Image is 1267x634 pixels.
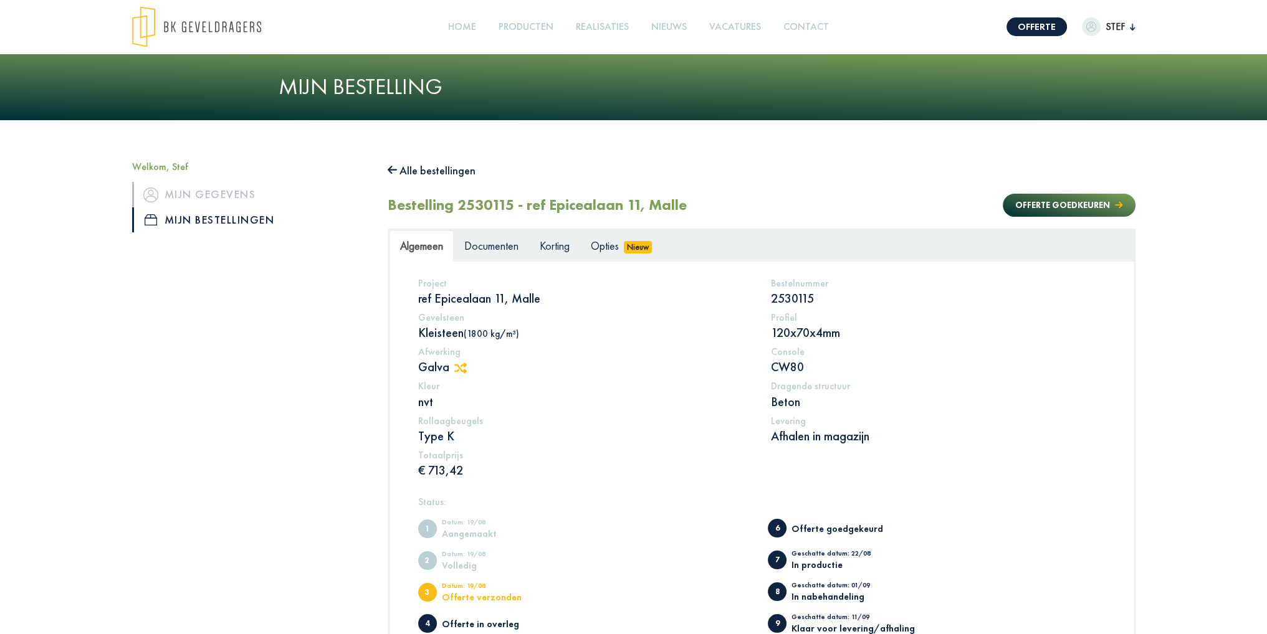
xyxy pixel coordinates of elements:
[390,230,1134,261] ul: Tabs
[132,161,369,173] h5: Welkom, Stef
[418,415,753,427] h5: Rollaagbeugels
[791,524,894,533] div: Offerte goedgekeurd
[768,582,786,601] span: In nabehandeling
[591,239,619,253] span: Opties
[388,196,687,214] h2: Bestelling 2530115 - ref Epicealaan 11, Malle
[704,13,766,41] a: Vacatures
[418,428,753,444] p: Type K
[442,582,545,592] div: Datum: 19/08
[1003,194,1135,217] button: Offerte goedkeuren
[771,394,1106,410] p: Beton
[771,359,1106,375] p: CW80
[768,519,786,537] span: Offerte goedgekeurd
[1082,17,1135,36] button: Stef
[771,380,1106,392] h5: Dragende structuur
[646,13,692,41] a: Nieuws
[442,519,545,529] div: Datum: 19/08
[791,550,894,560] div: Geschatte datum: 22/08
[418,324,753,341] p: Kleisteen
[443,13,481,41] a: Home
[418,551,437,570] span: Volledig
[768,614,786,633] span: Klaar voor levering/afhaling
[1082,17,1101,36] img: dummypic.png
[1101,19,1130,34] span: Stef
[132,207,369,232] a: iconMijn bestellingen
[464,239,519,253] span: Documenten
[418,614,437,633] span: Offerte in overleg
[771,346,1106,357] h5: Console
[418,449,753,461] h5: Totaalprijs
[571,13,634,41] a: Realisaties
[132,182,369,207] a: iconMijn gegevens
[442,592,545,602] div: Offerte verzonden
[400,239,443,253] span: Algemeen
[791,560,894,569] div: In productie
[418,359,753,375] p: Galva
[418,583,437,602] span: Offerte verzonden
[418,290,753,306] p: ref Epicealaan 11, Malle
[418,394,753,410] p: nvt
[145,214,157,225] img: icon
[418,311,753,323] h5: Gevelsteen
[791,613,915,623] div: Geschatte datum: 11/09
[624,241,653,253] span: Nieuw
[771,277,1106,289] h5: Bestelnummer
[791,592,894,601] div: In nabehandeling
[771,311,1106,323] h5: Profiel
[442,529,545,538] div: Aangemaakt
[464,328,519,339] span: (1800 kg/m³)
[540,239,570,253] span: Korting
[442,561,545,570] div: Volledig
[771,324,1106,341] p: 120x70x4mm
[418,462,753,478] p: € 713,42
[388,161,476,181] button: Alle bestellingen
[778,13,834,41] a: Contact
[771,415,1106,427] h5: Levering
[143,187,158,202] img: icon
[494,13,558,41] a: Producten
[442,619,545,628] div: Offerte in overleg
[1006,17,1067,36] a: Offerte
[418,277,753,289] h5: Project
[418,496,1106,508] h5: Status:
[791,623,915,633] div: Klaar voor levering/afhaling
[418,346,753,357] h5: Afwerking
[791,582,894,592] div: Geschatte datum: 01/09
[279,73,989,100] h1: Mijn bestelling
[442,551,545,561] div: Datum: 19/08
[771,290,1106,306] p: 2530115
[768,551,786,569] span: In productie
[418,380,753,392] h5: Kleur
[771,428,1106,444] p: Afhalen in magazijn
[418,519,437,538] span: Aangemaakt
[132,6,261,47] img: logo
